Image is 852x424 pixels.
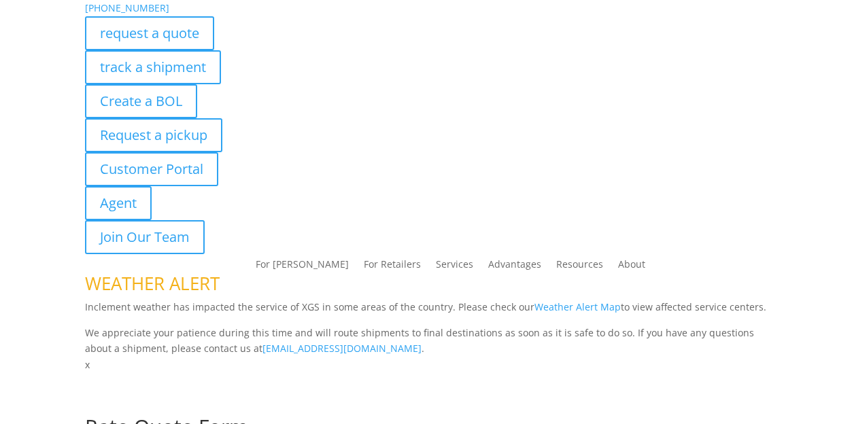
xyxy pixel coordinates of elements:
[85,1,169,14] a: [PHONE_NUMBER]
[85,220,205,254] a: Join Our Team
[364,260,421,275] a: For Retailers
[256,260,349,275] a: For [PERSON_NAME]
[85,118,222,152] a: Request a pickup
[556,260,603,275] a: Resources
[85,271,220,296] span: WEATHER ALERT
[85,299,766,325] p: Inclement weather has impacted the service of XGS in some areas of the country. Please check our ...
[85,84,197,118] a: Create a BOL
[85,186,152,220] a: Agent
[262,342,422,355] a: [EMAIL_ADDRESS][DOMAIN_NAME]
[488,260,541,275] a: Advantages
[85,373,766,400] h1: Request a Quote
[85,400,766,417] p: Complete the form below for a customized quote based on your shipping needs.
[85,325,766,357] p: We appreciate your patience during this time and will route shipments to final destinations as so...
[85,152,218,186] a: Customer Portal
[85,16,214,50] a: request a quote
[534,300,621,313] a: Weather Alert Map
[618,260,645,275] a: About
[436,260,473,275] a: Services
[85,50,221,84] a: track a shipment
[85,357,766,373] p: x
